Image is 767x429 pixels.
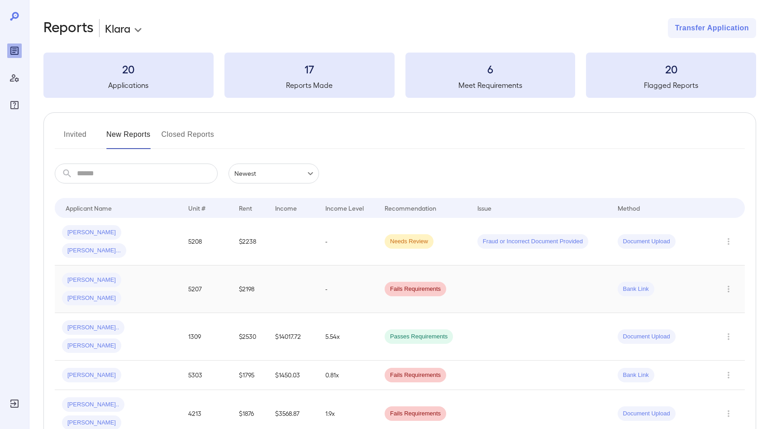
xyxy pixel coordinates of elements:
[181,361,232,390] td: 5303
[43,53,756,98] summary: 20Applications17Reports Made6Meet Requirements20Flagged Reports
[7,396,22,411] div: Log Out
[586,80,756,91] h5: Flagged Reports
[477,237,588,246] span: Fraud or Incorrect Document Provided
[188,202,205,213] div: Unit #
[721,234,736,249] button: Row Actions
[62,294,121,303] span: [PERSON_NAME]
[385,237,434,246] span: Needs Review
[62,323,124,332] span: [PERSON_NAME]..
[721,406,736,421] button: Row Actions
[62,276,121,284] span: [PERSON_NAME]
[618,237,676,246] span: Document Upload
[232,218,267,265] td: $2238
[62,228,121,237] span: [PERSON_NAME]
[229,164,319,183] div: Newest
[232,313,267,361] td: $2530
[721,368,736,382] button: Row Actions
[318,218,377,265] td: -
[405,62,576,76] h3: 6
[181,313,232,361] td: 1309
[43,80,214,91] h5: Applications
[7,98,22,112] div: FAQ
[325,202,364,213] div: Income Level
[181,218,232,265] td: 5208
[385,410,446,418] span: Fails Requirements
[268,361,319,390] td: $1450.03
[232,265,267,313] td: $2198
[62,342,121,350] span: [PERSON_NAME]
[721,329,736,344] button: Row Actions
[618,285,654,294] span: Bank Link
[618,371,654,380] span: Bank Link
[618,410,676,418] span: Document Upload
[405,80,576,91] h5: Meet Requirements
[232,361,267,390] td: $1795
[385,371,446,380] span: Fails Requirements
[668,18,756,38] button: Transfer Application
[618,202,640,213] div: Method
[162,127,214,149] button: Closed Reports
[106,127,151,149] button: New Reports
[7,71,22,85] div: Manage Users
[55,127,95,149] button: Invited
[43,18,94,38] h2: Reports
[239,202,253,213] div: Rent
[318,313,377,361] td: 5.54x
[318,361,377,390] td: 0.81x
[477,202,492,213] div: Issue
[721,282,736,296] button: Row Actions
[7,43,22,58] div: Reports
[318,265,377,313] td: -
[62,371,121,380] span: [PERSON_NAME]
[105,21,130,35] p: Klara
[268,313,319,361] td: $14017.72
[275,202,297,213] div: Income
[62,400,124,409] span: [PERSON_NAME]..
[224,62,395,76] h3: 17
[181,265,232,313] td: 5207
[586,62,756,76] h3: 20
[618,333,676,341] span: Document Upload
[385,333,453,341] span: Passes Requirements
[62,246,126,255] span: [PERSON_NAME]...
[385,202,436,213] div: Recommendation
[385,285,446,294] span: Fails Requirements
[43,62,214,76] h3: 20
[62,419,121,427] span: [PERSON_NAME]
[66,202,112,213] div: Applicant Name
[224,80,395,91] h5: Reports Made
